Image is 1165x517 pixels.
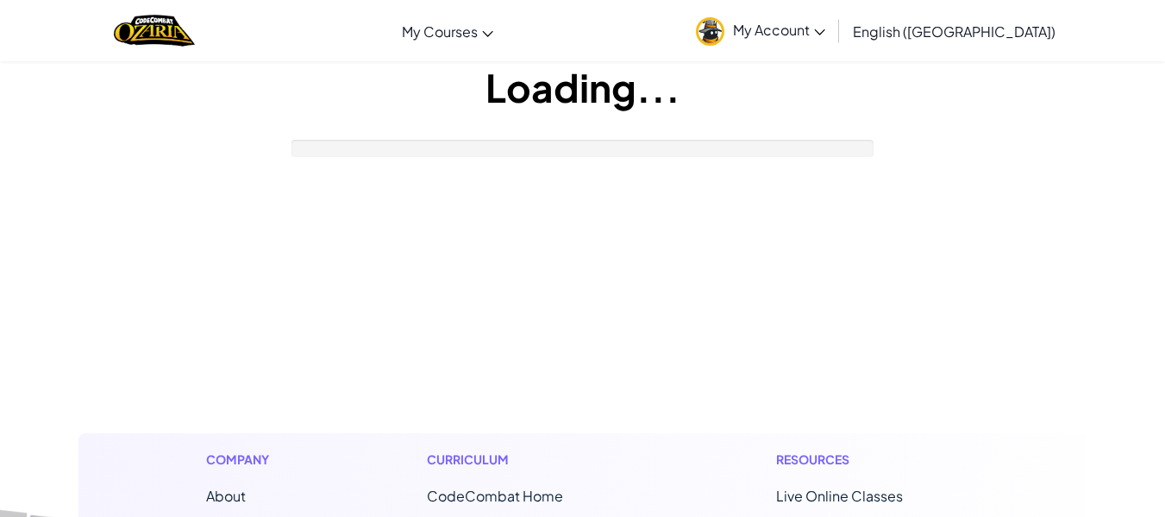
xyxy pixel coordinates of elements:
a: My Courses [393,8,502,54]
span: English ([GEOGRAPHIC_DATA]) [853,22,1055,41]
a: English ([GEOGRAPHIC_DATA]) [844,8,1064,54]
a: About [206,487,246,505]
img: Home [114,13,194,48]
span: My Account [733,21,825,39]
span: CodeCombat Home [427,487,563,505]
h1: Curriculum [427,451,636,469]
img: avatar [696,17,724,46]
a: Live Online Classes [776,487,903,505]
a: Ozaria by CodeCombat logo [114,13,194,48]
h1: Resources [776,451,960,469]
h1: Company [206,451,286,469]
span: My Courses [402,22,478,41]
a: My Account [687,3,834,58]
